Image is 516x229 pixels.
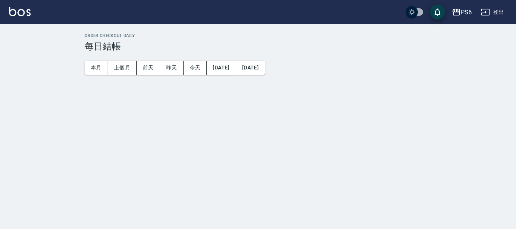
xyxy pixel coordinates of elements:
[207,61,236,75] button: [DATE]
[430,5,445,20] button: save
[160,61,184,75] button: 昨天
[85,33,507,38] h2: Order checkout daily
[9,7,31,16] img: Logo
[449,5,475,20] button: PS6
[85,41,507,52] h3: 每日結帳
[108,61,137,75] button: 上個月
[85,61,108,75] button: 本月
[236,61,265,75] button: [DATE]
[184,61,207,75] button: 今天
[461,8,472,17] div: PS6
[137,61,160,75] button: 前天
[478,5,507,19] button: 登出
